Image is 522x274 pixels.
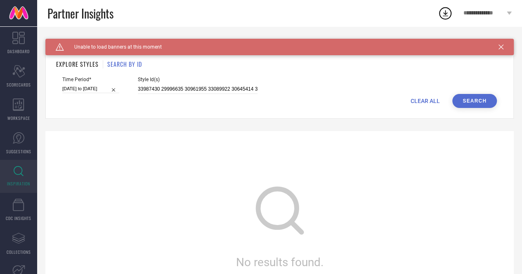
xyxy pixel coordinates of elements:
[411,98,440,104] span: CLEAR ALL
[47,5,113,22] span: Partner Insights
[138,84,257,94] input: Enter comma separated style ids e.g. 12345, 67890
[7,48,30,54] span: DASHBOARD
[64,44,162,50] span: Unable to load banners at this moment
[45,39,514,45] div: Back TO Dashboard
[6,148,31,155] span: SUGGESTIONS
[438,6,453,21] div: Open download list
[7,249,31,255] span: COLLECTIONS
[56,60,99,68] h1: EXPLORE STYLES
[236,255,324,269] span: No results found.
[452,94,497,108] button: Search
[62,77,119,82] span: Time Period*
[7,115,30,121] span: WORKSPACE
[7,180,30,187] span: INSPIRATION
[7,82,31,88] span: SCORECARDS
[107,60,142,68] h1: SEARCH BY ID
[138,77,257,82] span: Style Id(s)
[62,84,119,93] input: Select time period
[6,215,31,221] span: CDC INSIGHTS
